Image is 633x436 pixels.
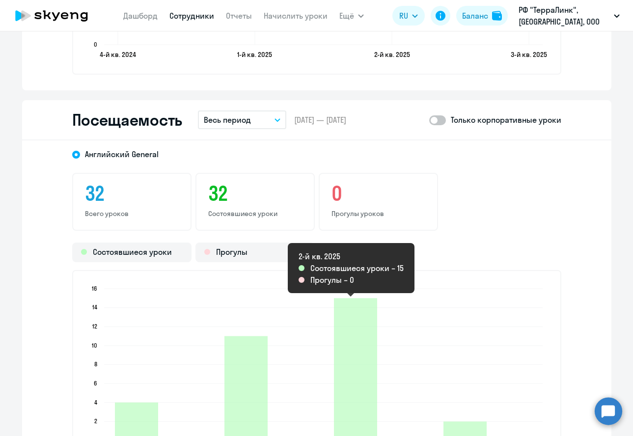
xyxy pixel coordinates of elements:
[294,114,346,125] span: [DATE] — [DATE]
[399,10,408,22] span: RU
[374,50,410,59] text: 2-й кв. 2025
[85,209,179,218] p: Всего уроков
[462,10,488,22] div: Баланс
[208,182,302,205] h3: 32
[198,110,286,129] button: Весь период
[204,114,251,126] p: Весь период
[514,4,625,27] button: РФ "ТерраЛинк", [GEOGRAPHIC_DATA], ООО
[451,114,561,126] p: Только корпоративные уроки
[169,11,214,21] a: Сотрудники
[492,11,502,21] img: balance
[237,50,272,59] text: 1-й кв. 2025
[331,209,425,218] p: Прогулы уроков
[339,10,354,22] span: Ещё
[94,41,97,48] text: 0
[94,399,97,406] text: 4
[85,182,179,205] h3: 32
[331,182,425,205] h3: 0
[94,417,97,425] text: 2
[92,303,97,311] text: 14
[195,243,315,262] div: Прогулы
[92,342,97,349] text: 10
[99,50,136,59] text: 4-й кв. 2024
[94,380,97,387] text: 6
[264,11,328,21] a: Начислить уроки
[226,11,252,21] a: Отчеты
[511,50,547,59] text: 3-й кв. 2025
[92,323,97,330] text: 12
[519,4,610,27] p: РФ "ТерраЛинк", [GEOGRAPHIC_DATA], ООО
[72,243,192,262] div: Состоявшиеся уроки
[72,110,182,130] h2: Посещаемость
[94,360,97,368] text: 8
[392,6,425,26] button: RU
[123,11,158,21] a: Дашборд
[208,209,302,218] p: Состоявшиеся уроки
[339,6,364,26] button: Ещё
[92,285,97,292] text: 16
[85,149,159,160] span: Английский General
[456,6,508,26] button: Балансbalance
